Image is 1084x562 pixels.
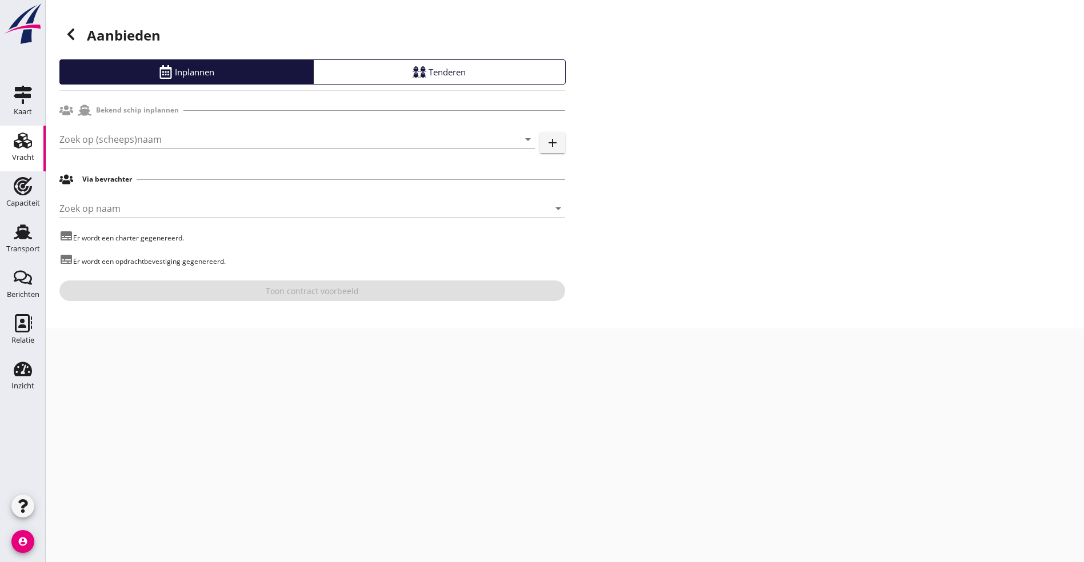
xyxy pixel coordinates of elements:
[318,65,560,79] div: Tenderen
[65,65,309,79] div: Inplannen
[11,530,34,553] i: account_circle
[82,174,132,184] h2: Via bevrachter
[11,336,34,344] div: Relatie
[546,136,559,150] i: add
[551,202,565,215] i: arrow_drop_down
[96,105,179,115] h2: Bekend schip inplannen
[59,59,314,85] a: Inplannen
[521,133,535,146] i: arrow_drop_down
[12,154,34,161] div: Vracht
[59,130,503,148] input: Zoek op (scheeps)naam
[11,382,34,390] div: Inzicht
[59,252,73,266] i: subtitles
[6,199,40,207] div: Capaciteit
[59,229,73,243] i: subtitles
[313,59,565,85] a: Tenderen
[59,229,565,243] p: Er wordt een charter gegenereerd.
[59,252,565,267] p: Er wordt een opdrachtbevestiging gegenereerd.
[2,3,43,45] img: logo-small.a267ee39.svg
[59,199,533,218] input: Zoek op naam
[6,245,40,252] div: Transport
[14,108,32,115] div: Kaart
[7,291,39,298] div: Berichten
[59,23,565,50] h1: Aanbieden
